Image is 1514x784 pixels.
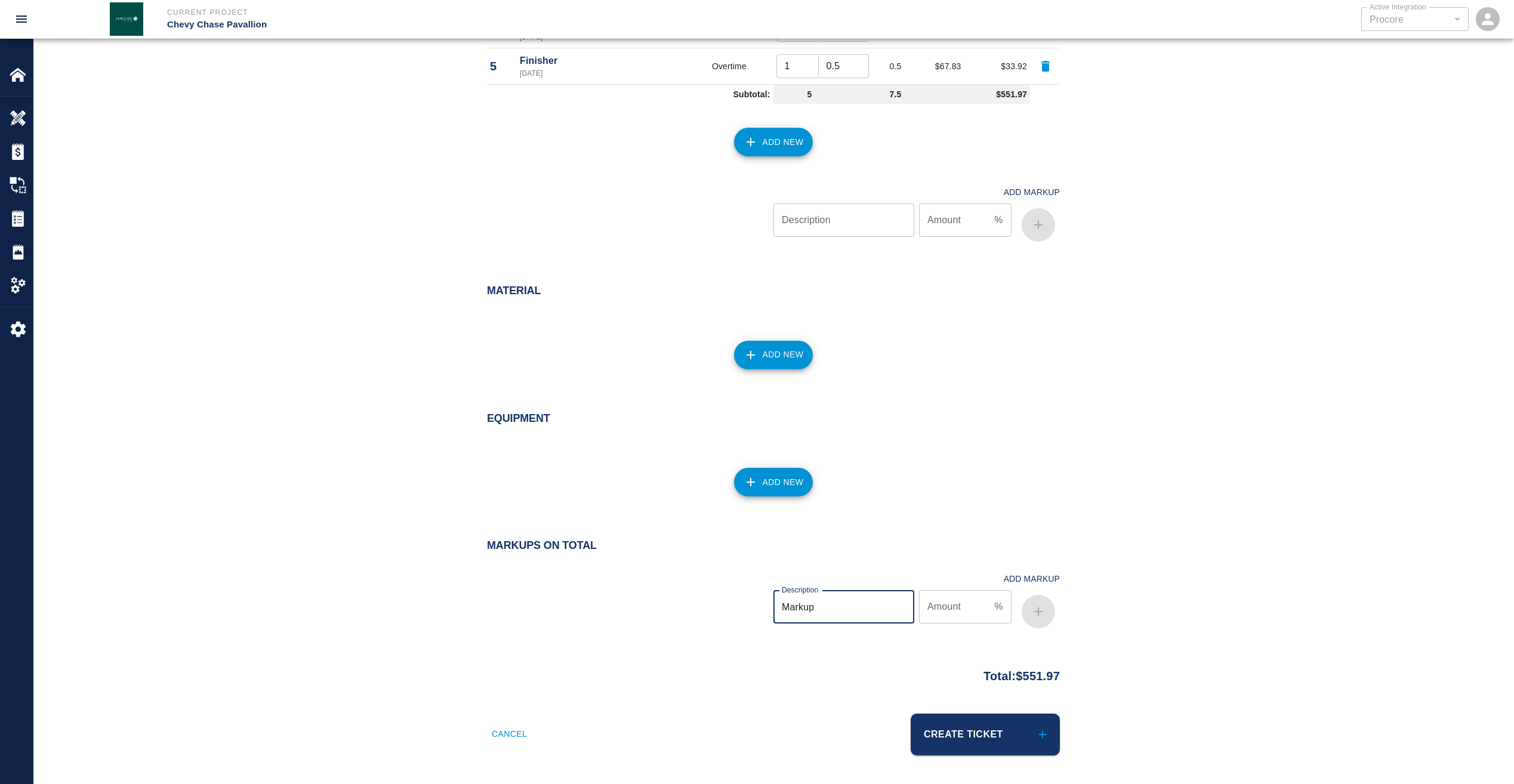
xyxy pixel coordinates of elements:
[994,213,1003,227] p: %
[167,18,822,32] p: Chevy Chase Pavallion
[520,68,624,79] p: [DATE]
[815,84,905,104] td: 7.5
[964,48,1030,84] td: $33.92
[983,662,1060,685] p: Total: $551.97
[1370,2,1426,12] label: Active Integration
[734,468,813,496] button: Add New
[487,84,773,104] td: Subtotal:
[863,48,905,84] td: 0.5
[7,5,36,33] button: open drawer
[487,714,532,755] button: Cancel
[1454,727,1514,784] iframe: Chat Widget
[490,57,514,75] p: 5
[1004,187,1060,197] h4: Add Markup
[487,412,1060,425] h2: Equipment
[1370,13,1460,26] div: Procore
[905,48,964,84] td: $67.83
[487,285,1060,298] h2: Material
[734,341,813,369] button: Add New
[110,2,143,36] img: Janeiro Inc
[994,600,1003,614] p: %
[734,128,813,156] button: Add New
[1004,574,1060,584] h4: Add Markup
[905,84,1030,104] td: $551.97
[773,84,815,104] td: 5
[167,7,822,18] p: Current Project
[487,539,1060,552] h2: Markups on Total
[520,54,624,68] p: Finisher
[911,714,1060,755] button: Create Ticket
[782,585,818,595] label: Description
[685,48,773,84] td: Overtime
